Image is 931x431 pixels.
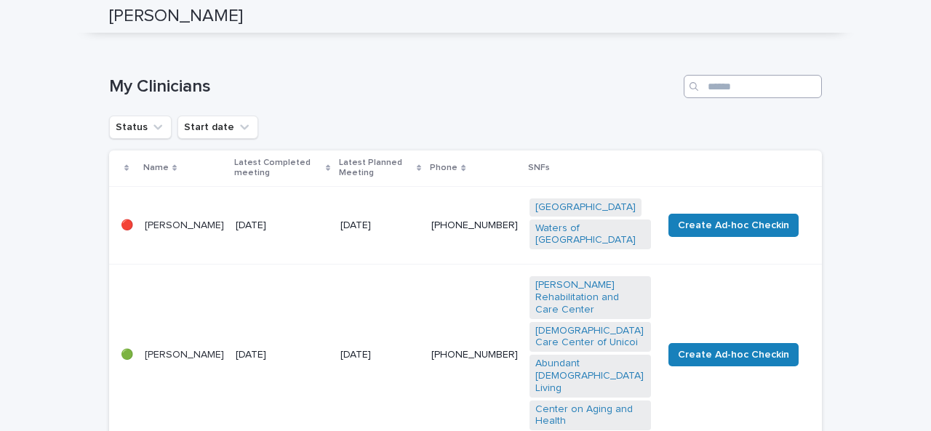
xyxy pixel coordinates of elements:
[535,201,636,214] a: [GEOGRAPHIC_DATA]
[109,116,172,139] button: Status
[678,218,789,233] span: Create Ad-hoc Checkin
[121,219,133,232] p: 🔴
[143,160,169,176] p: Name
[535,325,645,350] a: [DEMOGRAPHIC_DATA] Care Center of Unicoi
[668,214,799,237] button: Create Ad-hoc Checkin
[340,219,420,232] p: [DATE]
[431,350,518,360] a: [PHONE_NUMBER]
[236,349,329,361] p: [DATE]
[678,347,789,362] span: Create Ad-hoc Checkin
[109,76,678,97] h1: My Clinicians
[340,349,420,361] p: [DATE]
[535,403,645,428] a: Center on Aging and Health
[145,349,224,361] p: [PERSON_NAME]
[339,155,413,182] p: Latest Planned Meeting
[535,279,645,315] a: [PERSON_NAME] Rehabilitation and Care Center
[109,6,243,27] h2: [PERSON_NAME]
[236,219,329,232] p: [DATE]
[121,349,133,361] p: 🟢
[528,160,550,176] p: SNFs
[109,186,822,264] tr: 🔴[PERSON_NAME][DATE][DATE][PHONE_NUMBER][GEOGRAPHIC_DATA] Waters of [GEOGRAPHIC_DATA] Create Ad-h...
[145,219,224,232] p: [PERSON_NAME]
[431,220,518,230] a: [PHONE_NUMBER]
[430,160,457,176] p: Phone
[668,343,799,366] button: Create Ad-hoc Checkin
[535,222,645,247] a: Waters of [GEOGRAPHIC_DATA]
[684,75,822,98] input: Search
[177,116,258,139] button: Start date
[535,358,645,394] a: Abundant [DEMOGRAPHIC_DATA] Living
[234,155,322,182] p: Latest Completed meeting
